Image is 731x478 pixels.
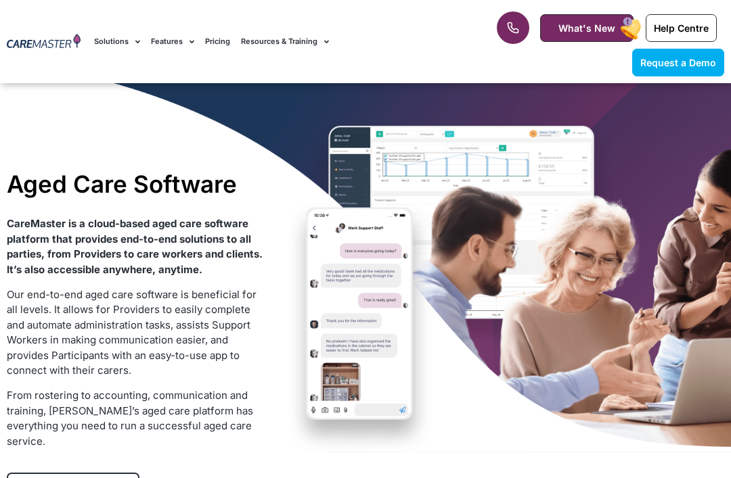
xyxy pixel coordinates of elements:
[7,34,81,50] img: CareMaster Logo
[632,49,724,76] a: Request a Demo
[654,22,709,34] span: Help Centre
[646,14,717,42] a: Help Centre
[558,22,615,34] span: What's New
[7,217,263,276] strong: CareMaster is a cloud-based aged care software platform that provides end-to-end solutions to all...
[205,19,230,64] a: Pricing
[7,288,257,377] span: Our end-to-end aged care software is beneficial for all levels. It allows for Providers to easily...
[640,57,716,68] span: Request a Demo
[540,14,634,42] a: What's New
[94,19,140,64] a: Solutions
[7,170,264,198] h1: Aged Care Software
[241,19,329,64] a: Resources & Training
[7,389,253,448] span: From rostering to accounting, communication and training, [PERSON_NAME]’s aged care platform has ...
[94,19,466,64] nav: Menu
[151,19,194,64] a: Features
